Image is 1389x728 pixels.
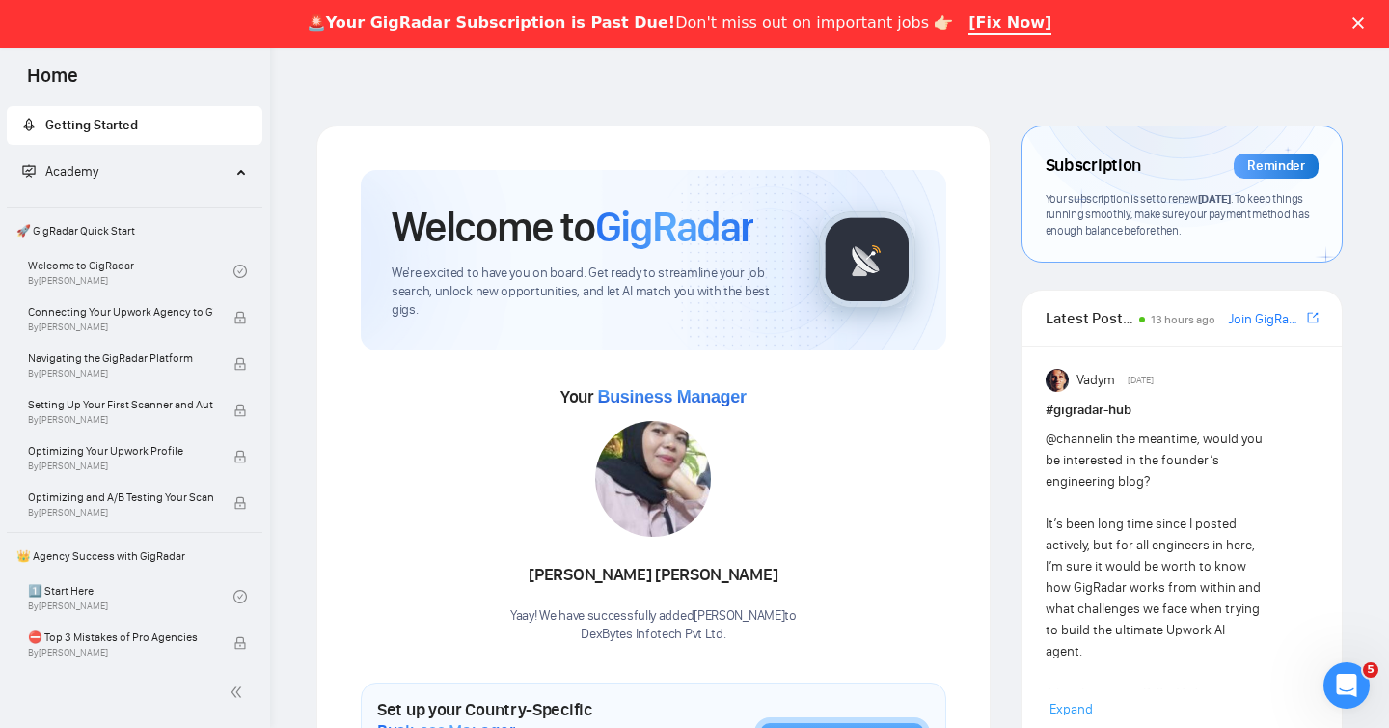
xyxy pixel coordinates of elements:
[1046,369,1069,392] img: Vadym
[1307,310,1319,325] span: export
[1151,313,1215,326] span: 13 hours ago
[61,580,76,596] button: Emoji picker
[1046,431,1103,447] span: @channel
[15,312,370,375] div: dinesh@dexbytes.com says…
[339,8,373,42] div: Close
[9,211,260,250] span: 🚀 GigRadar Quick Start
[15,451,370,703] div: Dima says…
[28,414,213,426] span: By [PERSON_NAME]
[510,607,797,644] div: Yaay! We have successfully added [PERSON_NAME] to
[307,14,953,33] div: 🚨 Don't miss out on important jobs 👉🏻
[1228,309,1303,330] a: Join GigRadar Slack Community
[7,106,262,145] li: Getting Started
[15,36,370,268] div: dinesh@dexbytes.com says…
[31,462,301,689] div: First of all, thanks for your previous feedback - I appreciate that and will take it into conside...
[28,575,233,618] a: 1️⃣ Start HereBy[PERSON_NAME]
[28,395,213,414] span: Setting Up Your First Scanner and Auto-Bidder
[1128,372,1154,389] span: [DATE]
[22,118,36,131] span: rocket
[302,8,339,44] button: Home
[233,496,247,510] span: lock
[1234,154,1319,179] div: Reminder
[1323,662,1370,709] iframe: Intercom live chat
[1076,370,1115,391] span: Vadym
[597,387,746,406] span: Business Manager
[233,450,247,463] span: lock
[510,626,797,644] p: DexBytes Infotech Pvt Ltd .
[233,357,247,371] span: lock
[92,580,107,596] button: Gif picker
[595,421,711,537] img: 1699261636320-IMG-20231031-WA0001.jpg
[233,265,247,278] span: check-circle
[560,386,747,407] span: Your
[233,590,247,603] span: check-circle
[28,322,213,333] span: By [PERSON_NAME]
[85,323,355,361] div: that's why I am confused that how it is working?
[94,24,179,43] p: Active 5h ago
[1046,306,1133,330] span: Latest Posts from the GigRadar Community
[28,628,213,647] span: ⛔ Top 3 Mistakes of Pro Agencies
[55,11,86,42] img: Profile image for Dima
[1046,191,1310,238] span: Your subscription is set to renew . To keep things running smoothly, make sure your payment metho...
[16,540,369,573] textarea: Message…
[1046,400,1319,421] h1: # gigradar-hub
[15,451,316,701] div: First of all, thanks for your previous feedback - I appreciate that and will take it into conside...
[28,647,213,658] span: By [PERSON_NAME]
[28,507,213,518] span: By [PERSON_NAME]
[595,201,753,253] span: GigRadar
[510,559,797,592] div: [PERSON_NAME] [PERSON_NAME]
[30,580,45,596] button: Upload attachment
[22,163,98,180] span: Academy
[28,488,213,507] span: Optimizing and A/B Testing Your Scanner for Better Results
[968,14,1051,35] a: [Fix Now]
[819,211,915,308] img: gigradar-logo.png
[392,265,788,320] span: We're excited to have you on board. Get ready to streamline your job search, unlock new opportuni...
[22,164,36,178] span: fund-projection-screen
[94,279,355,298] div: there was not any blue bar in between
[233,311,247,324] span: lock
[12,62,94,102] span: Home
[85,386,355,424] div: are you able to see the shared screenshot?
[326,14,675,32] b: Your GigRadar Subscription is Past Due!
[28,250,233,293] a: Welcome to GigRadarBy[PERSON_NAME]
[78,267,370,310] div: there was not any blue bar in between
[45,163,98,180] span: Academy
[45,117,138,133] span: Getting Started
[1307,309,1319,327] a: export
[28,441,213,461] span: Optimizing Your Upwork Profile
[28,349,213,368] span: Navigating the GigRadar Platform
[69,312,370,373] div: that's why I am confused that how it is working?
[123,580,138,596] button: Start recording
[94,10,132,24] h1: Dima
[28,368,213,379] span: By [PERSON_NAME]
[9,537,260,575] span: 👑 Agency Success with GigRadar
[331,573,362,603] button: Send a message…
[233,404,247,417] span: lock
[15,267,370,312] div: dinesh@dexbytes.com says…
[1046,150,1141,182] span: Subscription
[1049,701,1093,717] span: Expand
[28,302,213,322] span: Connecting Your Upwork Agency to GigRadar
[1198,191,1231,206] span: [DATE]
[392,201,753,253] h1: Welcome to
[233,636,247,650] span: lock
[230,683,249,702] span: double-left
[69,375,370,435] div: are you able to see the shared screenshot?
[15,375,370,451] div: dinesh@dexbytes.com says…
[28,461,213,472] span: By [PERSON_NAME]
[13,8,49,44] button: go back
[1363,662,1378,678] span: 5
[1352,17,1372,29] div: Close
